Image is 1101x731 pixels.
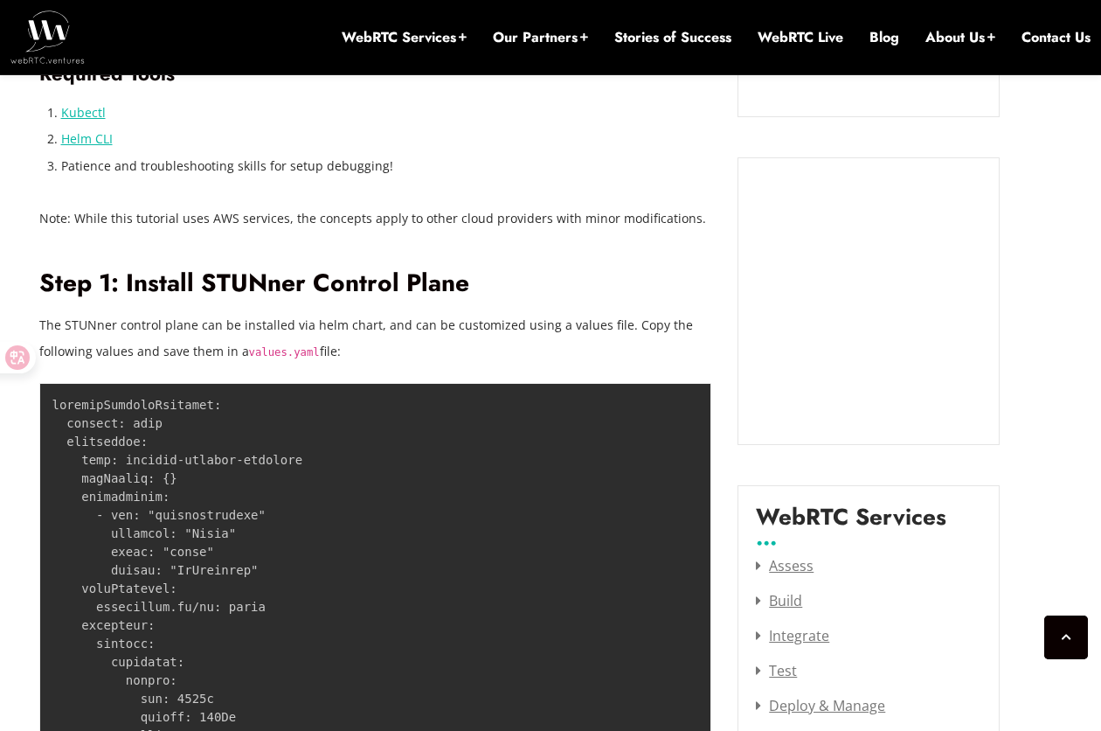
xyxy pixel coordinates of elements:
a: Assess [756,556,814,575]
code: values.yaml [249,346,320,359]
h3: Required Tools [39,62,712,86]
a: Kubectl [61,104,106,121]
a: Helm CLI [61,130,113,147]
p: Note: While this tutorial uses AWS services, the concepts apply to other cloud providers with min... [39,205,712,232]
a: Stories of Success [614,28,731,47]
img: WebRTC.ventures [10,10,85,63]
a: Build [756,591,802,610]
a: Blog [869,28,899,47]
a: WebRTC Live [758,28,843,47]
h2: Step 1: Install STUNner Control Plane [39,268,712,299]
li: Patience and troubleshooting skills for setup debugging! [61,153,712,179]
a: Test [756,661,797,680]
a: Contact Us [1021,28,1091,47]
a: WebRTC Services [342,28,467,47]
a: About Us [925,28,995,47]
p: The STUNner control plane can be installed via helm chart, and can be customized using a values f... [39,312,712,365]
a: Deploy & Manage [756,696,885,715]
iframe: Embedded CTA [756,176,981,426]
a: Our Partners [493,28,588,47]
label: WebRTC Services [756,504,946,544]
a: Integrate [756,626,829,645]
